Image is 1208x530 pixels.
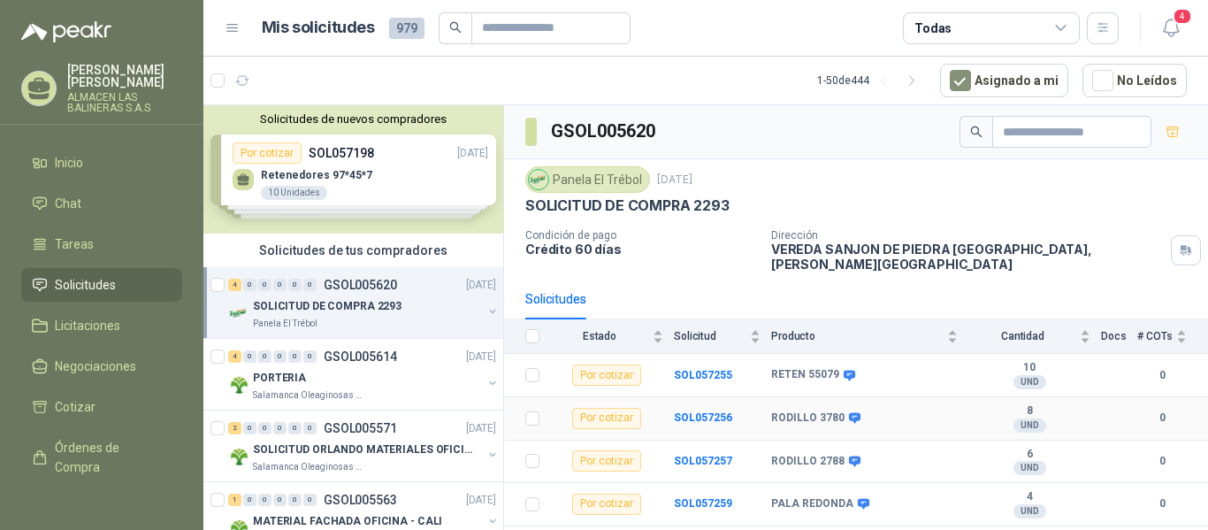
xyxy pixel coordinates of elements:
[203,234,503,267] div: Solicitudes de tus compradores
[228,350,241,363] div: 4
[1137,495,1187,512] b: 0
[55,275,116,295] span: Solicitudes
[55,316,120,335] span: Licitaciones
[674,369,732,381] b: SOL057255
[288,494,302,506] div: 0
[771,242,1164,272] p: VEREDA SANJON DE PIEDRA [GEOGRAPHIC_DATA] , [PERSON_NAME][GEOGRAPHIC_DATA]
[968,319,1101,354] th: Cantidad
[253,442,473,458] p: SOLICITUD ORLANDO MATERIALES OFICINA - CALI
[674,330,746,342] span: Solicitud
[228,494,241,506] div: 1
[228,303,249,324] img: Company Logo
[968,490,1090,504] b: 4
[253,388,364,403] p: Salamanca Oleaginosas SAS
[529,170,548,189] img: Company Logo
[449,21,462,34] span: search
[525,166,650,193] div: Panela El Trébol
[21,146,182,180] a: Inicio
[303,422,317,434] div: 0
[771,411,845,426] b: RODILLO 3780
[273,350,287,363] div: 0
[288,350,302,363] div: 0
[243,350,256,363] div: 0
[525,242,757,257] p: Crédito 60 días
[253,298,401,315] p: SOLICITUD DE COMPRA 2293
[1137,410,1187,426] b: 0
[55,194,81,213] span: Chat
[55,153,83,173] span: Inicio
[303,494,317,506] div: 0
[303,279,317,291] div: 0
[572,494,641,515] div: Por cotizar
[228,279,241,291] div: 4
[288,279,302,291] div: 0
[914,19,952,38] div: Todas
[968,448,1090,462] b: 6
[228,274,500,331] a: 4 0 0 0 0 0 GSOL005620[DATE] Company LogoSOLICITUD DE COMPRA 2293Panela El Trébol
[55,357,136,376] span: Negociaciones
[21,349,182,383] a: Negociaciones
[771,330,944,342] span: Producto
[572,365,641,386] div: Por cotizar
[466,492,496,509] p: [DATE]
[525,289,586,309] div: Solicitudes
[970,126,982,138] span: search
[572,408,641,429] div: Por cotizar
[55,397,96,417] span: Cotizar
[324,422,397,434] p: GSOL005571
[466,349,496,365] p: [DATE]
[273,279,287,291] div: 0
[324,494,397,506] p: GSOL005563
[550,319,674,354] th: Estado
[551,118,658,145] h3: GSOL005620
[21,21,111,42] img: Logo peakr
[273,422,287,434] div: 0
[324,350,397,363] p: GSOL005614
[1013,504,1046,518] div: UND
[228,446,249,467] img: Company Logo
[1082,64,1187,97] button: No Leídos
[203,105,503,234] div: Solicitudes de nuevos compradoresPor cotizarSOL057198[DATE] Retenedores 97*45*710 UnidadesPor cot...
[253,370,306,387] p: PORTERIA
[940,64,1068,97] button: Asignado a mi
[389,18,424,39] span: 979
[968,404,1090,419] b: 8
[55,438,165,477] span: Órdenes de Compra
[253,513,442,530] p: MATERIAL FACHADA OFICINA - CALI
[243,494,256,506] div: 0
[262,15,375,41] h1: Mis solicitudes
[550,330,649,342] span: Estado
[674,455,732,467] a: SOL057257
[303,350,317,363] div: 0
[1173,8,1192,25] span: 4
[273,494,287,506] div: 0
[1155,12,1187,44] button: 4
[1137,453,1187,470] b: 0
[21,431,182,484] a: Órdenes de Compra
[243,279,256,291] div: 0
[258,279,271,291] div: 0
[968,361,1090,375] b: 10
[1013,419,1046,433] div: UND
[258,350,271,363] div: 0
[674,497,732,510] a: SOL057259
[525,229,757,242] p: Condición de pago
[210,112,496,126] button: Solicitudes de nuevos compradores
[968,330,1076,342] span: Cantidad
[258,422,271,434] div: 0
[674,319,771,354] th: Solicitud
[288,422,302,434] div: 0
[674,411,732,424] a: SOL057256
[771,229,1164,242] p: Dirección
[1013,461,1046,475] div: UND
[1101,319,1137,354] th: Docs
[1137,367,1187,384] b: 0
[771,319,968,354] th: Producto
[253,317,317,331] p: Panela El Trébol
[21,390,182,424] a: Cotizar
[55,234,94,254] span: Tareas
[228,346,500,403] a: 4 0 0 0 0 0 GSOL005614[DATE] Company LogoPORTERIASalamanca Oleaginosas SAS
